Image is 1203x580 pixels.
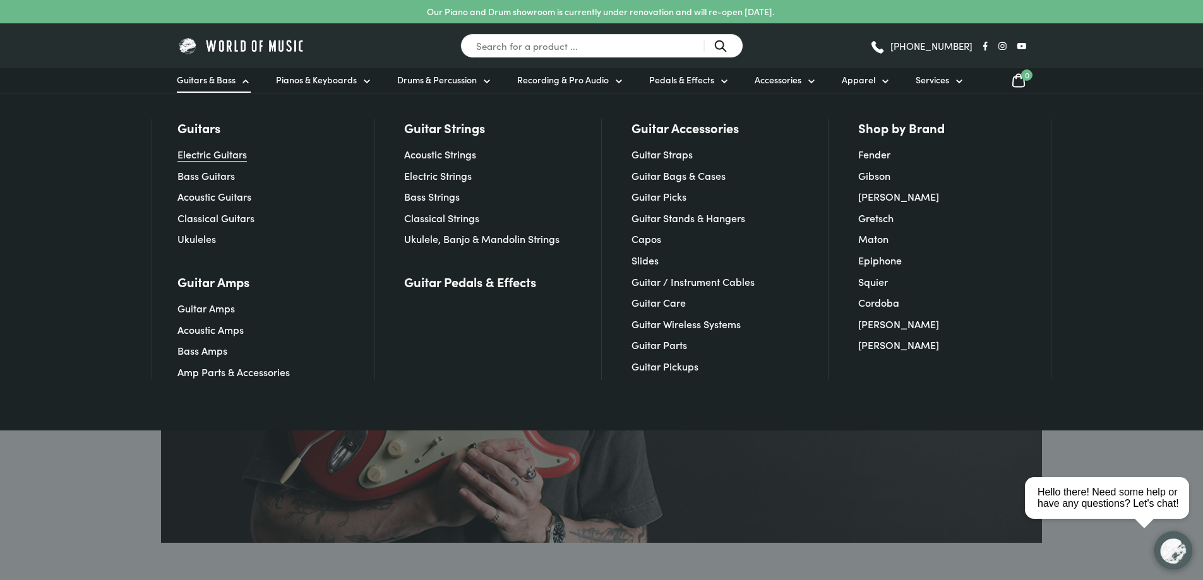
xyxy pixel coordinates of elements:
span: Accessories [755,73,801,86]
a: Guitar Straps [631,147,693,161]
a: Acoustic Amps [177,323,244,336]
a: [PERSON_NAME] [858,189,939,203]
a: Capos [631,232,661,246]
span: Guitars & Bass [177,73,236,86]
a: Guitar Bags & Cases [631,169,726,182]
iframe: Chat with our support team [1020,441,1203,580]
a: Guitar Stands & Hangers [631,211,745,225]
span: 0 [1021,69,1032,81]
a: Guitar Accessories [631,119,739,136]
span: Pedals & Effects [649,73,714,86]
a: Guitar Parts [631,338,687,352]
span: [PHONE_NUMBER] [890,41,973,50]
a: Guitar Pickups [631,359,698,373]
a: Fender [858,147,890,161]
a: Classical Strings [404,211,479,225]
span: Recording & Pro Audio [517,73,609,86]
a: Ukulele, Banjo & Mandolin Strings [404,232,560,246]
a: Guitar Amps [177,273,249,290]
a: Bass Amps [177,343,227,357]
span: Apparel [842,73,875,86]
a: [PERSON_NAME] [858,338,939,352]
a: Guitar Care [631,295,686,309]
a: Shop by Brand [858,119,945,136]
a: Maton [858,232,889,246]
a: Guitars [177,119,220,136]
a: Acoustic Guitars [177,189,251,203]
a: Gretsch [858,211,894,225]
img: World of Music [177,36,306,56]
a: Guitar Amps [177,301,235,315]
a: Electric Strings [404,169,472,182]
a: Squier [858,275,888,288]
span: Drums & Percussion [397,73,477,86]
a: Guitar Strings [404,119,485,136]
a: Guitar / Instrument Cables [631,275,755,288]
a: Bass Strings [404,189,460,203]
a: Amp Parts & Accessories [177,365,290,379]
a: Gibson [858,169,890,182]
p: Our Piano and Drum showroom is currently under renovation and will re-open [DATE]. [427,5,774,18]
a: Guitar Wireless Systems [631,317,741,331]
a: [PHONE_NUMBER] [870,37,973,56]
a: Slides [631,253,659,267]
a: Electric Guitars [177,147,247,161]
span: Pianos & Keyboards [276,73,357,86]
a: Cordoba [858,295,899,309]
span: Services [916,73,949,86]
input: Search for a product ... [460,33,743,58]
a: Acoustic Strings [404,147,476,161]
a: Epiphone [858,253,902,267]
a: [PERSON_NAME] [858,317,939,331]
a: Bass Guitars [177,169,235,182]
a: Guitar Picks [631,189,686,203]
a: Ukuleles [177,232,216,246]
a: Classical Guitars [177,211,254,225]
a: Guitar Pedals & Effects [404,273,536,290]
